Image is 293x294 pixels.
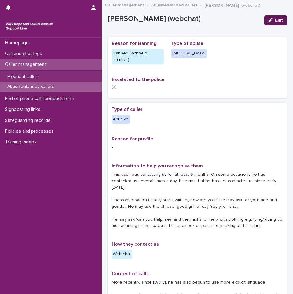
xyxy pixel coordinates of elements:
p: This user was contacting us for at least 6 months. On some occasions he has contacted us several ... [112,171,283,229]
span: Content of calls [112,271,149,276]
div: [MEDICAL_DATA] [171,49,207,58]
span: Edit [275,18,283,22]
p: - [112,144,283,151]
p: Training videos [2,139,42,145]
p: [PERSON_NAME] (webchat) [108,14,259,23]
p: Call and chat logs [2,51,47,57]
span: Type of abuse [171,41,203,46]
div: Banned (withheld number) [112,49,164,64]
span: Escalated to the police [112,77,164,82]
span: Reason for Banning [112,41,157,46]
p: Signposting links [2,107,45,112]
p: Safeguarding records [2,118,56,123]
img: rhQMoQhaT3yELyF149Cw [5,20,54,32]
button: Edit [264,15,287,25]
span: How they contact us [112,242,159,247]
p: Abusive/Banned callers [2,84,59,89]
span: Information to help you recognise them [112,163,203,168]
div: Abusive [112,115,130,124]
p: [PERSON_NAME] (webchat) [204,2,260,8]
a: Abusive/Banned callers [151,1,198,8]
span: Reason for profile [112,136,153,141]
p: Policies and processes [2,128,59,134]
p: Homepage [2,40,34,46]
span: Type of caller [112,107,142,112]
div: Web chat [112,250,132,259]
p: Caller management [2,62,51,67]
a: Caller management [105,1,144,8]
p: Frequent callers [2,74,44,79]
p: End of phone call feedback form [2,96,79,102]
